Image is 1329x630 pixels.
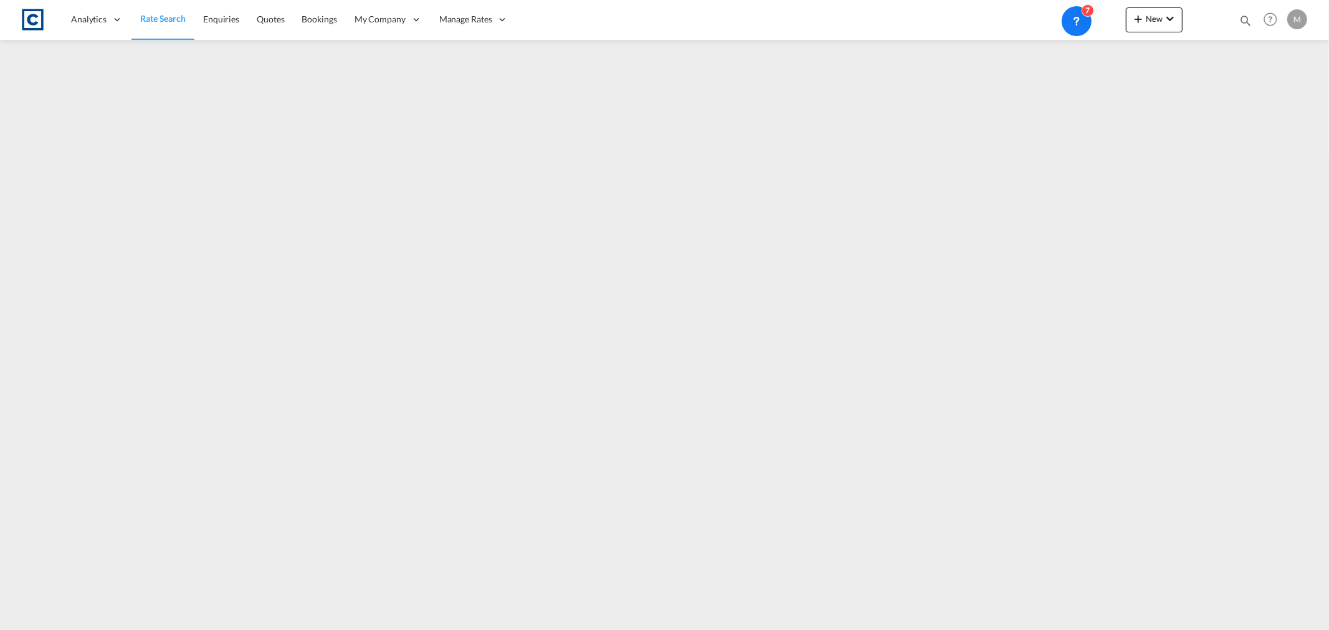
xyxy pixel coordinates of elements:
[439,13,492,26] span: Manage Rates
[302,14,337,24] span: Bookings
[71,13,107,26] span: Analytics
[1239,14,1252,32] div: icon-magnify
[1287,9,1307,29] div: M
[1260,9,1281,30] span: Help
[1131,14,1178,24] span: New
[355,13,406,26] span: My Company
[140,13,186,24] span: Rate Search
[1126,7,1183,32] button: icon-plus 400-fgNewicon-chevron-down
[1131,11,1146,26] md-icon: icon-plus 400-fg
[257,14,284,24] span: Quotes
[1260,9,1287,31] div: Help
[1163,11,1178,26] md-icon: icon-chevron-down
[19,6,47,34] img: 1fdb9190129311efbfaf67cbb4249bed.jpeg
[203,14,239,24] span: Enquiries
[1239,14,1252,27] md-icon: icon-magnify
